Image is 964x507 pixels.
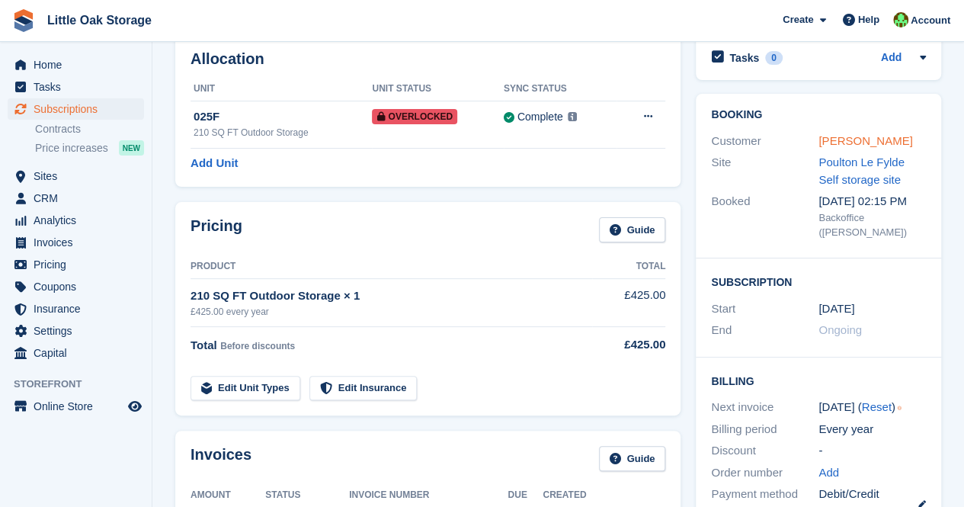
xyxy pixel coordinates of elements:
[35,140,144,156] a: Price increases NEW
[34,396,125,417] span: Online Store
[818,210,926,240] div: Backoffice ([PERSON_NAME])
[191,339,217,351] span: Total
[126,397,144,416] a: Preview store
[41,8,158,33] a: Little Oak Storage
[191,217,242,242] h2: Pricing
[191,155,238,172] a: Add Unit
[818,442,926,460] div: -
[592,255,665,279] th: Total
[372,109,457,124] span: Overlocked
[8,210,144,231] a: menu
[220,341,295,351] span: Before discounts
[194,126,372,140] div: 210 SQ FT Outdoor Storage
[599,446,666,471] a: Guide
[881,50,902,67] a: Add
[191,376,300,401] a: Edit Unit Types
[818,464,839,482] a: Add
[34,342,125,364] span: Capital
[862,400,892,413] a: Reset
[8,98,144,120] a: menu
[191,287,592,305] div: 210 SQ FT Outdoor Storage × 1
[309,376,418,401] a: Edit Insurance
[191,446,251,471] h2: Invoices
[191,305,592,319] div: £425.00 every year
[711,399,818,416] div: Next invoice
[34,232,125,253] span: Invoices
[191,77,372,101] th: Unit
[711,373,926,388] h2: Billing
[783,12,813,27] span: Create
[191,50,665,68] h2: Allocation
[599,217,666,242] a: Guide
[568,112,577,121] img: icon-info-grey-7440780725fd019a000dd9b08b2336e03edf1995a4989e88bcd33f0948082b44.svg
[711,322,818,339] div: End
[818,300,854,318] time: 2024-09-18 23:00:00 UTC
[34,98,125,120] span: Subscriptions
[818,399,926,416] div: [DATE] ( )
[711,300,818,318] div: Start
[711,109,926,121] h2: Booking
[8,298,144,319] a: menu
[8,342,144,364] a: menu
[8,54,144,75] a: menu
[8,276,144,297] a: menu
[14,377,152,392] span: Storefront
[8,320,144,342] a: menu
[893,12,908,27] img: Michael Aujla
[818,134,912,147] a: [PERSON_NAME]
[34,320,125,342] span: Settings
[711,274,926,289] h2: Subscription
[34,165,125,187] span: Sites
[194,108,372,126] div: 025F
[592,278,665,326] td: £425.00
[858,12,879,27] span: Help
[711,464,818,482] div: Order number
[119,140,144,156] div: NEW
[8,188,144,209] a: menu
[711,442,818,460] div: Discount
[711,193,818,240] div: Booked
[711,421,818,438] div: Billing period
[711,133,818,150] div: Customer
[35,122,144,136] a: Contracts
[8,232,144,253] a: menu
[8,76,144,98] a: menu
[8,396,144,417] a: menu
[729,51,759,65] h2: Tasks
[34,276,125,297] span: Coupons
[517,109,563,125] div: Complete
[35,141,108,156] span: Price increases
[765,51,783,65] div: 0
[34,254,125,275] span: Pricing
[34,76,125,98] span: Tasks
[818,421,926,438] div: Every year
[8,165,144,187] a: menu
[372,77,503,101] th: Unit Status
[34,54,125,75] span: Home
[191,255,592,279] th: Product
[911,13,950,28] span: Account
[34,210,125,231] span: Analytics
[892,401,906,415] div: Tooltip anchor
[818,323,862,336] span: Ongoing
[818,193,926,210] div: [DATE] 02:15 PM
[592,336,665,354] div: £425.00
[818,156,905,186] a: Poulton Le Fylde Self storage site
[34,298,125,319] span: Insurance
[711,154,818,188] div: Site
[12,9,35,32] img: stora-icon-8386f47178a22dfd0bd8f6a31ec36ba5ce8667c1dd55bd0f319d3a0aa187defe.svg
[8,254,144,275] a: menu
[34,188,125,209] span: CRM
[504,77,617,101] th: Sync Status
